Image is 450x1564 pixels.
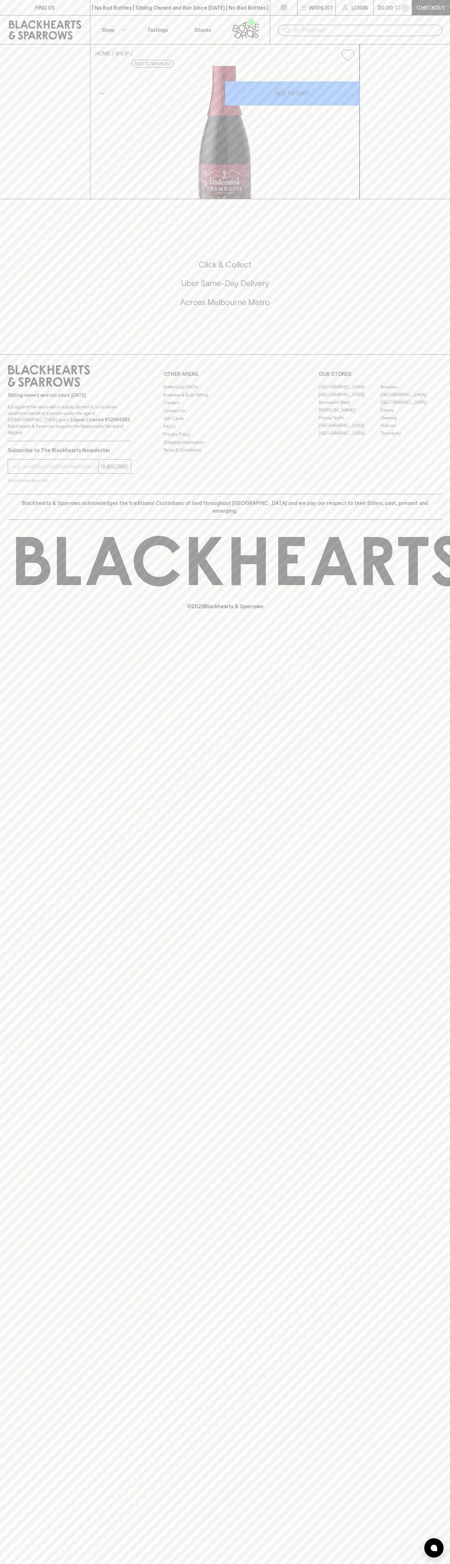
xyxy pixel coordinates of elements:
a: Contact Us [163,407,287,414]
h5: Click & Collect [8,259,442,270]
p: FIND US [35,4,55,12]
button: Shop [90,15,135,44]
p: Sibling owned and run since [DATE] [8,392,131,398]
a: [PERSON_NAME] [319,406,381,414]
a: HOME [96,51,110,56]
a: Privacy Policy [163,431,287,438]
a: Careers [163,399,287,407]
p: $0.00 [378,4,393,12]
a: [GEOGRAPHIC_DATA] [319,391,381,398]
strong: Liquor License #32064953 [70,417,130,422]
a: Shipping Information [163,438,287,446]
p: Blackhearts & Sparrows acknowledges the traditional Custodians of land throughout [GEOGRAPHIC_DAT... [13,499,437,515]
p: Checkout [417,4,445,12]
a: Braddon [381,383,442,391]
a: Brunswick West [319,398,381,406]
button: Add to wishlist [132,60,174,68]
h5: Uber Same-Day Delivery [8,278,442,289]
p: Shop [102,26,115,34]
a: Fitzroy [381,406,442,414]
p: Stores [194,26,211,34]
p: OUR STORES [319,370,442,378]
button: SUBSCRIBE [99,460,131,473]
p: Tastings [147,26,168,34]
input: e.g. jane@blackheartsandsparrows.com.au [13,461,98,472]
a: [GEOGRAPHIC_DATA] [319,422,381,429]
a: Terms & Conditions [163,446,287,454]
a: [GEOGRAPHIC_DATA] [381,391,442,398]
a: Thornbury [381,429,442,437]
p: OTHER AREAS [163,370,287,378]
img: 2912.png [90,66,359,199]
a: Geelong [381,414,442,422]
p: 0 [404,6,406,9]
a: [GEOGRAPHIC_DATA] [381,398,442,406]
p: Login [352,4,368,12]
a: FAQ's [163,423,287,430]
p: SUBSCRIBE [101,463,128,470]
p: Subscribe to The Blackhearts Newsletter [8,446,131,454]
p: ADD TO CART [275,89,310,97]
input: Try "Pinot noir" [293,25,437,35]
a: SHOP [115,51,129,56]
a: Bottle Drop FAQ's [163,383,287,391]
button: Add to wishlist [339,47,357,63]
button: ADD TO CART [225,81,360,106]
a: Gift Cards [163,415,287,423]
p: Wishlist [309,4,333,12]
a: Business & Bulk Gifting [163,391,287,399]
p: It is against the law to sell or supply alcohol to, or to obtain alcohol on behalf of a person un... [8,404,131,436]
a: Tastings [135,15,180,44]
h5: Across Melbourne Metro [8,297,442,308]
div: Call to action block [8,234,442,341]
a: Prahran [381,422,442,429]
img: bubble-icon [431,1545,437,1551]
a: [GEOGRAPHIC_DATA] [319,383,381,391]
a: [GEOGRAPHIC_DATA] [319,429,381,437]
a: Fitzroy North [319,414,381,422]
a: Stores [180,15,225,44]
p: We will never spam you [8,477,131,484]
